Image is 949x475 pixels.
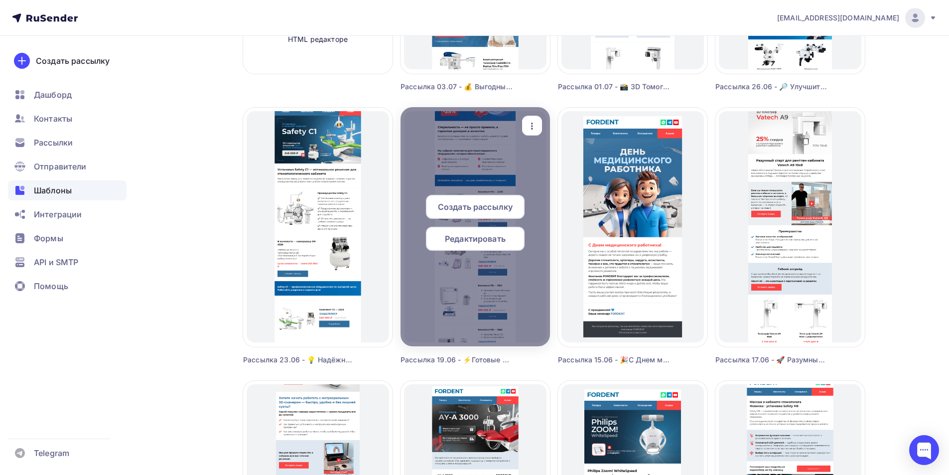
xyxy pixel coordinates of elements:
span: Редактировать [445,233,506,245]
a: Шаблоны [8,180,127,200]
div: Создать рассылку [36,55,110,67]
span: Шаблоны [34,184,72,196]
a: Дашборд [8,85,127,105]
span: Отправители [34,160,87,172]
span: [EMAIL_ADDRESS][DOMAIN_NAME] [777,13,899,23]
span: Создать рассылку [438,201,513,213]
span: Интеграции [34,208,82,220]
div: Рассылка 01.07 - 📸 3D Томография “под ключ” от проектирования до лицензирования [558,82,670,92]
span: Рассылки [34,137,73,149]
a: Отправители [8,157,127,176]
a: Формы [8,228,127,248]
div: Рассылка 03.07 - 💰 Выгодный лизинг на 3D Томограф [PERSON_NAME] X-Radius Trio Plus [401,82,513,92]
a: Контакты [8,109,127,129]
div: Рассылка 23.06 - 💡 Надёжное решение без больших вложений установка Safety C1 [243,355,355,365]
span: Telegram [34,447,69,459]
div: Рассылка 19.06 - ⚡️Готовые комплекты для эффективной стерилизации выгодное предложение [401,355,513,365]
div: Рассылка 17.06 - 🚀 Разумный старт для рентген-кабинета Vatech A9 10x8 [715,355,827,365]
div: Рассылка 15.06 - 🎉С Днем медицинского работника! Поздравление от всей команды FORDENT [558,355,670,365]
span: Контакты [34,113,72,125]
a: Рассылки [8,133,127,153]
span: Дашборд [34,89,72,101]
a: [EMAIL_ADDRESS][DOMAIN_NAME] [777,8,937,28]
span: API и SMTP [34,256,78,268]
div: Рассылка 26.06 - 🔎 Улучшите диагностику и лечение с микроскопами Zumax [715,82,827,92]
span: Помощь [34,280,68,292]
span: Формы [34,232,63,244]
